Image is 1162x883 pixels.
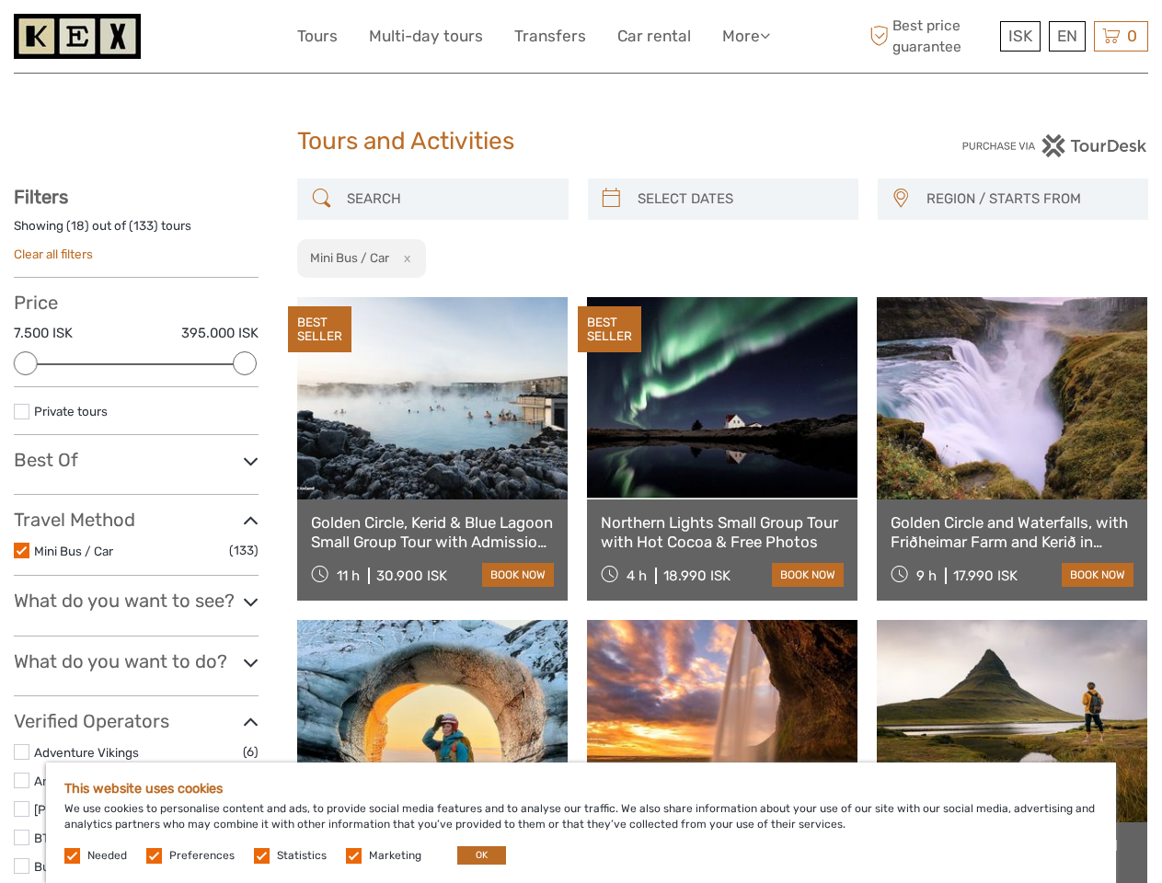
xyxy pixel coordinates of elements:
a: book now [772,563,844,587]
h3: What do you want to see? [14,590,259,612]
a: Buggy Iceland [34,859,115,874]
input: SELECT DATES [630,183,849,215]
span: (6) [243,741,259,763]
button: Open LiveChat chat widget [212,29,234,51]
a: Golden Circle and Waterfalls, with Friðheimar Farm and Kerið in small group [891,513,1133,551]
h3: Verified Operators [14,710,259,732]
a: Arctic Adventures [34,774,137,788]
label: 133 [133,217,154,235]
h3: Best Of [14,449,259,471]
a: Multi-day tours [369,23,483,50]
button: REGION / STARTS FROM [918,184,1139,214]
p: We're away right now. Please check back later! [26,32,208,47]
h3: What do you want to do? [14,650,259,672]
a: Car rental [617,23,691,50]
a: [PERSON_NAME] [34,802,132,817]
button: OK [457,846,506,865]
a: book now [482,563,554,587]
a: More [722,23,770,50]
h2: Mini Bus / Car [310,250,389,265]
a: Golden Circle, Kerid & Blue Lagoon Small Group Tour with Admission Ticket [311,513,554,551]
span: Best price guarantee [865,16,995,56]
strong: Filters [14,186,68,208]
label: Preferences [169,848,235,864]
span: 0 [1124,27,1140,45]
label: 18 [71,217,85,235]
div: We use cookies to personalise content and ads, to provide social media features and to analyse ou... [46,763,1116,883]
img: 1261-44dab5bb-39f8-40da-b0c2-4d9fce00897c_logo_small.jpg [14,14,141,59]
h1: Tours and Activities [297,127,865,156]
label: Statistics [277,848,327,864]
span: ISK [1008,27,1032,45]
label: Needed [87,848,127,864]
div: 17.990 ISK [953,568,1018,584]
div: 30.900 ISK [376,568,447,584]
div: BEST SELLER [578,306,641,352]
a: Mini Bus / Car [34,544,113,558]
h5: This website uses cookies [64,781,1098,797]
img: PurchaseViaTourDesk.png [961,134,1148,157]
span: (133) [229,540,259,561]
a: Tours [297,23,338,50]
a: book now [1062,563,1133,587]
label: 7.500 ISK [14,324,73,343]
div: 18.990 ISK [663,568,731,584]
span: 11 h [337,568,360,584]
div: EN [1049,21,1086,52]
a: Adventure Vikings [34,745,139,760]
span: 9 h [916,568,937,584]
label: Marketing [369,848,421,864]
div: BEST SELLER [288,306,351,352]
h3: Price [14,292,259,314]
input: SEARCH [339,183,558,215]
span: 4 h [627,568,647,584]
a: Private tours [34,404,108,419]
a: BT Travel [34,831,86,845]
a: Clear all filters [14,247,93,261]
button: x [392,248,417,268]
a: Transfers [514,23,586,50]
label: 395.000 ISK [181,324,259,343]
div: Showing ( ) out of ( ) tours [14,217,259,246]
a: Northern Lights Small Group Tour with Hot Cocoa & Free Photos [601,513,844,551]
h3: Travel Method [14,509,259,531]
